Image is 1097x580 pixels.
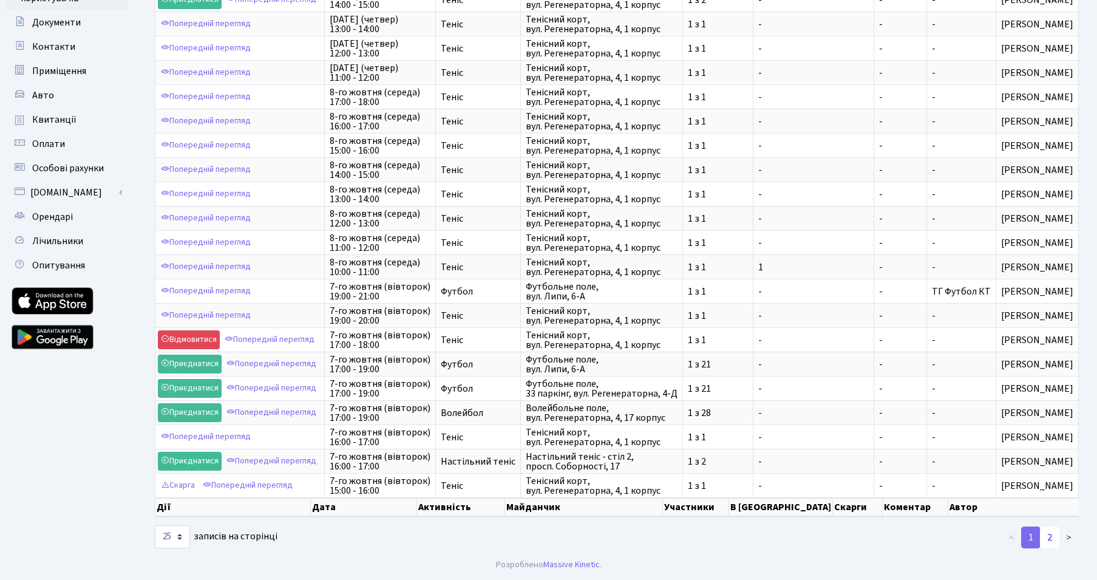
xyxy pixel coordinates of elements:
span: - [758,19,869,29]
span: 8-го жовтня (середа) 12:00 - 13:00 [330,209,430,228]
a: Попередній перегляд [158,306,254,325]
a: Попередній перегляд [223,379,319,398]
span: - [879,44,922,53]
span: 1 з 1 [688,189,748,199]
span: Тенісний корт, вул. Регенераторна, 4, 1 корпус [526,258,678,277]
span: [PERSON_NAME] [1001,238,1073,248]
span: 7-го жовтня (вівторок) 19:00 - 20:00 [330,306,430,326]
span: 8-го жовтня (середа) 16:00 - 17:00 [330,112,430,131]
span: Тенісний корт, вул. Регенераторна, 4, 1 корпус [526,15,678,34]
a: Приєднатися [158,355,222,374]
span: - [758,68,869,78]
a: Попередній перегляд [158,39,254,58]
a: Приєднатися [158,452,222,471]
span: 1 [758,262,869,272]
span: - [879,384,922,394]
span: Тенісний корт, вул. Регенераторна, 4, 1 корпус [526,185,678,204]
span: - [879,262,922,272]
th: Дата [311,498,417,516]
th: Участники [663,498,729,516]
span: 1 з 1 [688,335,748,345]
span: - [758,141,869,151]
span: 8-го жовтня (середа) 15:00 - 16:00 [330,136,430,155]
span: Теніс [441,68,515,78]
span: Опитування [32,259,85,272]
span: Тенісний корт, вул. Регенераторна, 4, 1 корпус [526,428,678,447]
div: Розроблено . [496,558,602,571]
span: Теніс [441,214,515,223]
a: Попередній перегляд [223,355,319,374]
span: Тенісний корт, вул. Регенераторна, 4, 1 корпус [526,209,678,228]
a: Попередній перегляд [158,428,254,446]
span: [PERSON_NAME] [1001,481,1073,491]
a: Попередній перегляд [222,330,318,349]
span: Тенісний корт, вул. Регенераторна, 4, 1 корпус [526,136,678,155]
a: Попередній перегляд [158,258,254,276]
span: Футбол [441,384,515,394]
span: - [879,238,922,248]
th: Активність [417,498,505,516]
span: - [758,165,869,175]
span: Лічильники [32,234,83,248]
span: 1 з 1 [688,262,748,272]
th: Коментар [883,498,948,516]
span: Приміщення [32,64,86,78]
span: - [758,311,869,321]
th: Майданчик [505,498,663,516]
span: - [758,384,869,394]
span: Волейбол [441,408,515,418]
a: 2 [1040,527,1059,548]
span: - [879,117,922,126]
span: Футбольне поле, вул. Липи, 6-А [526,355,678,374]
span: [PERSON_NAME] [1001,311,1073,321]
span: 7-го жовтня (вівторок) 15:00 - 16:00 [330,476,430,496]
span: - [758,457,869,466]
span: - [932,309,936,322]
a: Попередній перегляд [158,15,254,33]
span: - [758,238,869,248]
a: Попередній перегляд [158,63,254,82]
a: Контакти [6,35,127,59]
a: Попередній перегляд [158,185,254,203]
span: 1 з 21 [688,360,748,369]
span: - [758,92,869,102]
span: 7-го жовтня (вівторок) 17:00 - 19:00 [330,355,430,374]
span: - [758,214,869,223]
span: - [879,432,922,442]
span: Авто [32,89,54,102]
a: Документи [6,10,127,35]
span: - [932,212,936,225]
span: [PERSON_NAME] [1001,141,1073,151]
span: - [758,287,869,296]
span: - [879,481,922,491]
span: Тенісний корт, вул. Регенераторна, 4, 1 корпус [526,306,678,326]
span: - [879,92,922,102]
span: Футбольне поле, 33 паркінг, вул. Регенераторна, 4-Д [526,379,678,398]
a: Попередній перегляд [223,403,319,422]
span: Футбол [441,287,515,296]
span: - [879,68,922,78]
a: Попередній перегляд [223,452,319,471]
span: - [879,19,922,29]
span: Тенісний корт, вул. Регенераторна, 4, 1 корпус [526,39,678,58]
span: [PERSON_NAME] [1001,165,1073,175]
span: 1 з 1 [688,165,748,175]
span: [PERSON_NAME] [1001,432,1073,442]
a: Приміщення [6,59,127,83]
span: [PERSON_NAME] [1001,214,1073,223]
span: - [758,432,869,442]
th: В [GEOGRAPHIC_DATA] [729,498,833,516]
label: записів на сторінці [155,525,277,548]
span: - [932,188,936,201]
a: Попередній перегляд [158,209,254,228]
span: 7-го жовтня (вівторок) 16:00 - 17:00 [330,452,430,471]
span: [PERSON_NAME] [1001,44,1073,53]
span: - [932,90,936,104]
span: Теніс [441,481,515,491]
span: 1 з 1 [688,214,748,223]
a: Попередній перегляд [158,87,254,106]
span: Особові рахунки [32,162,104,175]
a: Попередній перегляд [158,136,254,155]
span: - [879,214,922,223]
th: Скарги [833,498,883,516]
